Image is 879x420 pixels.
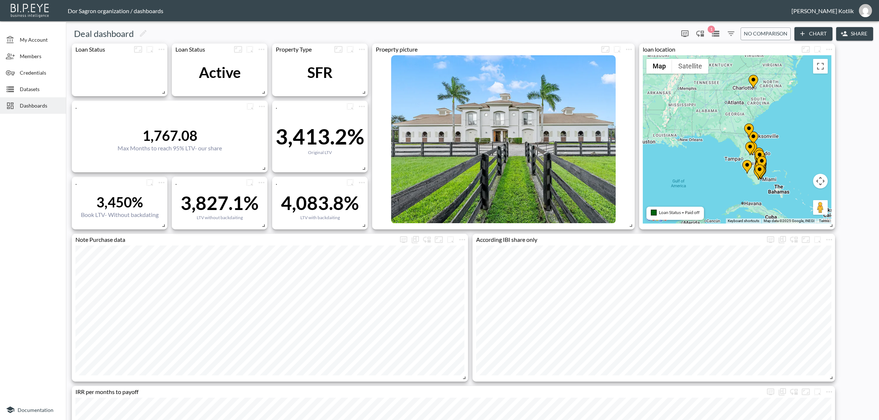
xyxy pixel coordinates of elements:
[244,44,256,55] button: more
[244,101,256,112] button: more
[156,44,167,55] span: Chart settings
[256,101,268,112] button: more
[256,177,267,188] button: more
[445,235,456,242] span: Attach chart to a group
[72,46,132,53] div: Loan Status
[645,214,669,224] a: Open this area in Google Maps (opens a new window)
[256,44,267,55] button: more
[812,387,823,394] span: Attach chart to a group
[172,46,232,53] div: Loan Status
[72,179,144,186] div: .
[800,234,812,245] button: Fullscreen
[344,101,356,112] button: more
[600,44,611,55] button: Fullscreen
[819,219,829,223] a: Terms
[344,44,356,55] button: more
[765,386,776,398] button: more
[728,218,759,224] button: Keyboard shortcuts
[765,234,776,245] button: more
[156,44,167,55] button: more
[74,28,134,40] h5: Deal dashboard
[764,219,815,223] span: Map data ©2025 Google, INEGI
[199,64,241,81] div: Active
[20,36,60,44] span: My Account
[144,44,156,55] button: more
[275,150,364,155] div: Original LTV
[344,102,356,109] span: Attach chart to a group
[244,178,256,185] span: Attach chart to a group
[172,179,244,186] div: .
[81,211,159,218] div: Book LTV- Without backdating
[409,234,421,245] div: Show chart as table
[81,194,159,210] div: 3,450%
[144,45,156,52] span: Attach chart to a group
[356,177,368,188] button: more
[356,101,368,112] button: more
[794,27,832,41] button: Chart
[646,59,672,74] button: Show street map
[307,64,333,81] div: SFR
[788,234,800,245] div: Enable/disable chart dragging
[20,69,60,76] span: Credentials
[823,44,835,55] button: more
[813,200,828,215] button: Drag Pegman onto the map to open Street View
[623,44,635,55] button: more
[144,177,156,188] button: more
[344,178,356,185] span: Attach chart to a group
[823,234,835,245] span: Chart settings
[118,127,222,144] div: 1,767.08
[725,28,737,40] button: Filters
[659,210,700,215] span: Loan Status = Paid off
[694,28,706,40] div: Enable/disable chart dragging
[72,236,398,243] div: Note Purchase data
[72,388,765,395] div: IRR per months to payoff
[812,45,823,52] span: Attach chart to a group
[800,44,812,55] button: Fullscreen
[156,177,167,188] button: more
[256,101,268,112] span: Chart settings
[20,85,60,93] span: Datasets
[356,177,368,188] span: Chart settings
[445,234,456,245] button: more
[433,234,445,245] button: Fullscreen
[281,192,359,214] div: 4,083.8%
[356,101,368,112] span: Chart settings
[344,45,356,52] span: Attach chart to a group
[181,192,259,214] div: 3,827.1%
[744,29,787,38] span: No comparison
[20,52,60,60] span: Members
[244,102,256,109] span: Attach chart to a group
[672,59,708,74] button: Show satellite imagery
[813,59,828,74] button: Toggle fullscreen view
[244,45,256,52] span: Attach chart to a group
[765,234,776,245] span: Display settings
[356,44,368,55] span: Chart settings
[854,2,877,19] button: dinak@ibi.co.il
[181,215,259,220] div: LTV without backdaiting
[812,386,823,398] button: more
[812,44,823,55] button: more
[776,234,788,245] div: Show chart as table
[68,7,791,14] div: Dor Sagron organization / dashboards
[859,4,872,17] img: 531933d148c321bd54990e2d729438bd
[72,103,244,110] div: .
[823,386,835,398] button: more
[708,26,715,33] span: 1
[639,46,800,53] div: loan location
[6,405,60,414] a: Documentation
[823,234,835,245] button: more
[344,177,356,188] button: more
[472,236,765,243] div: According IBI share only
[611,44,623,55] button: more
[281,215,359,220] div: LTV with backdaiting
[256,177,267,188] span: Chart settings
[272,103,344,110] div: .
[256,44,267,55] span: Chart settings
[20,102,60,109] span: Dashboards
[421,234,433,245] div: Enable/disable chart dragging
[456,234,468,245] span: Chart settings
[813,174,828,188] button: Map camera controls
[812,234,823,245] button: more
[356,44,368,55] button: more
[765,386,776,398] span: Display settings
